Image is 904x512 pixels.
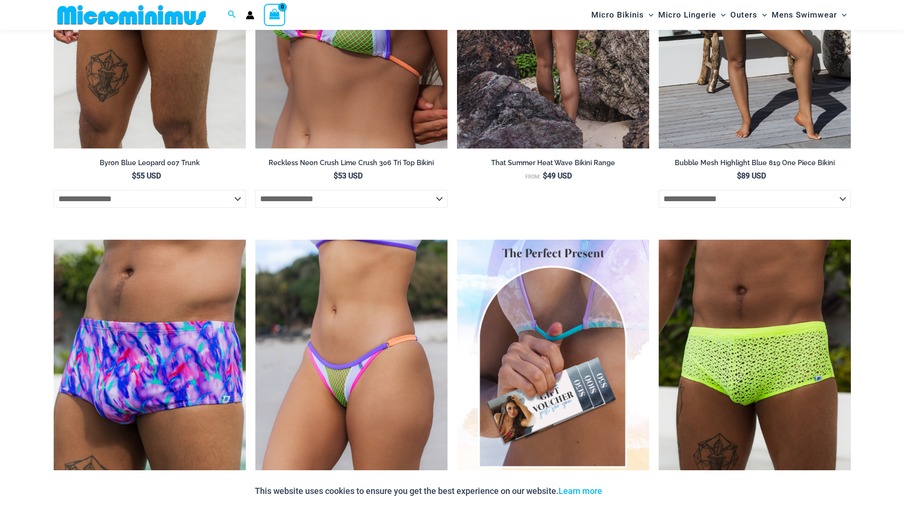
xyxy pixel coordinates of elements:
span: Micro Bikinis [591,3,644,27]
bdi: 55 USD [132,171,161,180]
span: Menu Toggle [644,3,653,27]
span: Menu Toggle [757,3,767,27]
a: Mens SwimwearMenu ToggleMenu Toggle [769,3,849,27]
a: Micro LingerieMenu ToggleMenu Toggle [656,3,728,27]
a: View Shopping Cart, empty [264,4,286,26]
a: That Summer Heat Wave Bikini Range [457,158,649,171]
span: From: [525,174,541,180]
a: OutersMenu ToggleMenu Toggle [728,3,769,27]
span: $ [737,171,741,180]
bdi: 89 USD [737,171,766,180]
a: Learn more [559,486,602,496]
a: Account icon link [246,11,254,19]
span: Menu Toggle [837,3,847,27]
a: Micro BikinisMenu ToggleMenu Toggle [589,3,656,27]
span: $ [334,171,338,180]
span: $ [543,171,547,180]
button: Accept [609,480,650,503]
h2: That Summer Heat Wave Bikini Range [457,158,649,168]
p: This website uses cookies to ensure you get the best experience on our website. [255,484,602,498]
span: $ [132,171,136,180]
a: Reckless Neon Crush Lime Crush 306 Tri Top Bikini [255,158,447,171]
span: Menu Toggle [716,3,726,27]
bdi: 49 USD [543,171,572,180]
h2: Byron Blue Leopard 007 Trunk [54,158,246,168]
img: MM SHOP LOGO FLAT [54,4,210,26]
nav: Site Navigation [587,1,851,28]
h2: Bubble Mesh Highlight Blue 819 One Piece Bikini [659,158,851,168]
span: Outers [730,3,757,27]
h2: Reckless Neon Crush Lime Crush 306 Tri Top Bikini [255,158,447,168]
span: Mens Swimwear [772,3,837,27]
span: Micro Lingerie [658,3,716,27]
a: Search icon link [228,9,236,21]
a: Bubble Mesh Highlight Blue 819 One Piece Bikini [659,158,851,171]
a: Byron Blue Leopard 007 Trunk [54,158,246,171]
bdi: 53 USD [334,171,363,180]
